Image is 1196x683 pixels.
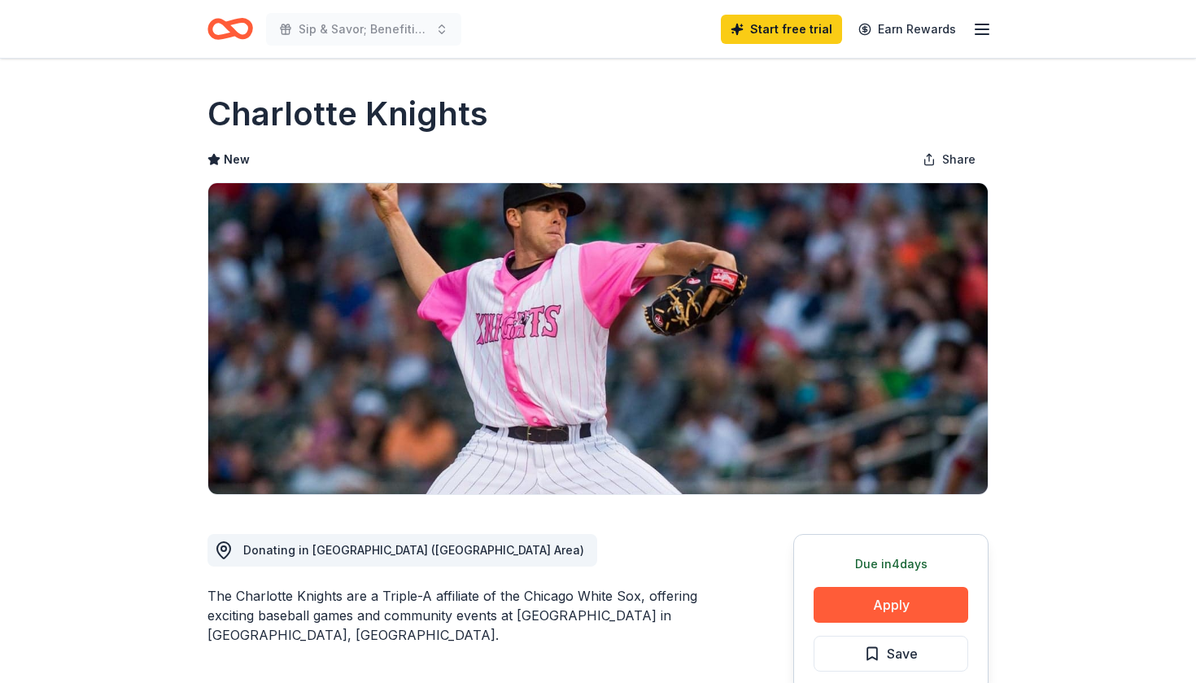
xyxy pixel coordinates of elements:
[243,543,584,557] span: Donating in [GEOGRAPHIC_DATA] ([GEOGRAPHIC_DATA] Area)
[208,183,988,494] img: Image for Charlotte Knights
[814,587,968,623] button: Apply
[942,150,976,169] span: Share
[814,554,968,574] div: Due in 4 days
[299,20,429,39] span: Sip & Savor; Benefiting Wounded Warrior
[814,636,968,672] button: Save
[266,13,461,46] button: Sip & Savor; Benefiting Wounded Warrior
[887,643,918,664] span: Save
[910,143,989,176] button: Share
[207,10,253,48] a: Home
[224,150,250,169] span: New
[207,586,715,645] div: The Charlotte Knights are a Triple-A affiliate of the Chicago White Sox, offering exciting baseba...
[849,15,966,44] a: Earn Rewards
[721,15,842,44] a: Start free trial
[207,91,488,137] h1: Charlotte Knights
